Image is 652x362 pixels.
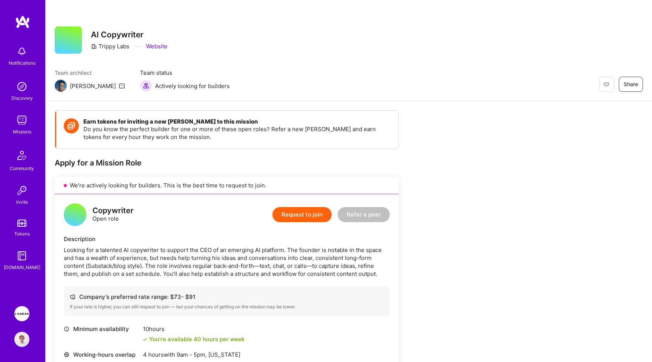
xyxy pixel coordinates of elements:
div: We’re actively looking for builders. This is the best time to request to join. [55,177,399,194]
a: Langan: AI-Copilot for Environmental Site Assessment [12,306,31,321]
i: icon Check [143,337,148,342]
img: bell [14,44,29,59]
div: Description [64,235,390,243]
div: Trippy Labs [91,42,129,50]
img: discovery [14,79,29,94]
button: Refer a peer [338,207,390,222]
div: Looking for a talented AI copywriter to support the CEO of an emerging AI platform. The founder i... [64,246,390,278]
img: Team Architect [55,80,67,92]
h4: Earn tokens for inviting a new [PERSON_NAME] to this mission [83,118,391,125]
i: icon Mail [119,83,125,89]
div: Tokens [14,230,30,238]
div: You're available 40 hours per week [143,335,244,343]
div: Company’s preferred rate range: $ 73 - $ 91 [70,293,384,301]
div: 4 hours with [US_STATE] [143,351,270,359]
div: Working-hours overlap [64,351,139,359]
div: [DOMAIN_NAME] [4,263,40,271]
i: icon Clock [64,326,69,332]
div: If your rate is higher, you can still request to join — but your chances of getting on the missio... [70,304,384,310]
div: Copywriter [92,207,134,215]
i: icon Cash [70,294,75,300]
div: [PERSON_NAME] [70,82,116,90]
div: Apply for a Mission Role [55,158,399,168]
i: icon CompanyGray [91,43,97,50]
a: User Avatar [12,332,31,347]
div: Open role [92,207,134,223]
span: 9am - 5pm , [175,351,208,358]
i: icon EyeClosed [603,81,609,87]
button: Share [619,77,643,92]
div: Community [10,164,34,172]
img: User Avatar [14,332,29,347]
span: Share [624,80,638,88]
img: Token icon [64,118,79,133]
img: Community [13,146,31,164]
p: Do you know the perfect builder for one or more of these open roles? Refer a new [PERSON_NAME] an... [83,125,391,141]
div: Notifications [9,59,35,67]
div: Invite [16,198,28,206]
img: logo [15,15,30,29]
i: icon World [64,352,69,357]
div: Missions [13,128,31,136]
span: Team architect [55,69,125,77]
img: tokens [17,220,26,227]
span: Team status [140,69,230,77]
img: guide book [14,248,29,263]
span: Actively looking for builders [155,82,230,90]
img: Invite [14,183,29,198]
button: Request to join [272,207,332,222]
img: Langan: AI-Copilot for Environmental Site Assessment [14,306,29,321]
a: Website [145,42,168,50]
h3: AI Copywriter [91,30,168,39]
div: Discovery [11,94,33,102]
div: Minimum availability [64,325,139,333]
div: 10 hours [143,325,244,333]
img: Actively looking for builders [140,80,152,92]
img: teamwork [14,113,29,128]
